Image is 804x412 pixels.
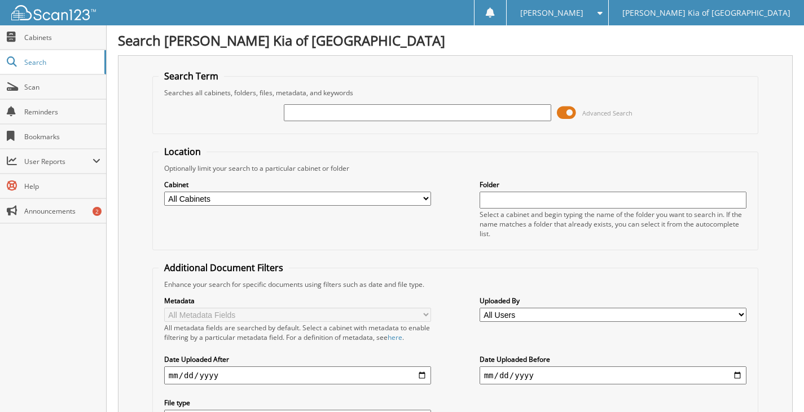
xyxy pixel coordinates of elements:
span: Help [24,181,100,191]
iframe: Chat Widget [748,358,804,412]
span: Announcements [24,206,100,216]
label: Metadata [164,296,432,305]
div: Select a cabinet and begin typing the name of the folder you want to search in. If the name match... [480,210,747,238]
div: Searches all cabinets, folders, files, metadata, and keywords [159,88,752,98]
span: [PERSON_NAME] [520,10,583,16]
label: Date Uploaded Before [480,355,747,364]
div: 2 [93,207,102,216]
div: Optionally limit your search to a particular cabinet or folder [159,163,752,173]
label: File type [164,398,432,407]
h1: Search [PERSON_NAME] Kia of [GEOGRAPHIC_DATA] [118,31,793,50]
span: Reminders [24,107,100,117]
div: All metadata fields are searched by default. Select a cabinet with metadata to enable filtering b... [164,323,432,342]
label: Cabinet [164,180,432,189]
label: Date Uploaded After [164,355,432,364]
legend: Additional Document Filters [159,262,289,274]
legend: Search Term [159,70,224,82]
span: Bookmarks [24,132,100,141]
label: Uploaded By [480,296,747,305]
input: end [480,366,747,384]
span: User Reports [24,157,93,166]
span: Scan [24,82,100,92]
div: Enhance your search for specific documents using filters such as date and file type. [159,280,752,289]
span: Search [24,57,99,67]
a: here [388,333,402,342]
label: Folder [480,180,747,189]
img: scan123-logo-white.svg [11,5,96,20]
span: [PERSON_NAME] Kia of [GEOGRAPHIC_DATA] [622,10,790,16]
span: Cabinets [24,33,100,42]
span: Advanced Search [582,109,632,117]
legend: Location [159,145,207,158]
input: start [164,366,432,384]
